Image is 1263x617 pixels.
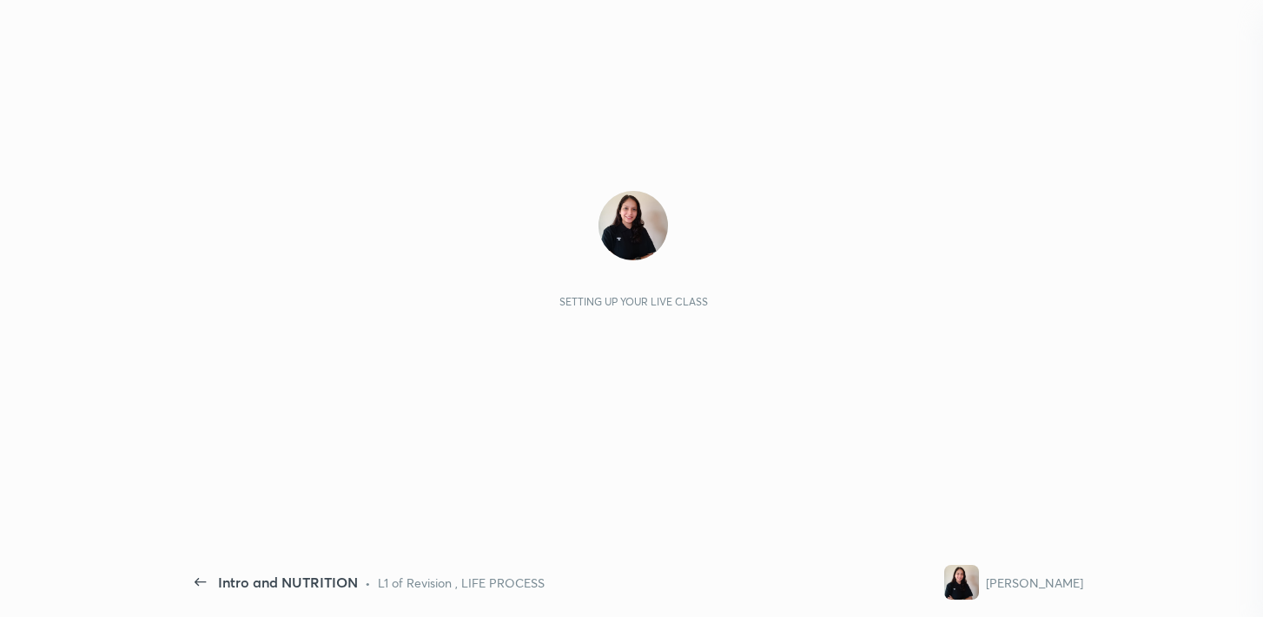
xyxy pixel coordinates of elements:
[986,574,1083,592] div: [PERSON_NAME]
[218,572,358,593] div: Intro and NUTRITION
[365,574,371,592] div: •
[378,574,545,592] div: L1 of Revision , LIFE PROCESS
[598,191,668,260] img: 263bd4893d0d45f69ecaf717666c2383.jpg
[944,565,979,600] img: 263bd4893d0d45f69ecaf717666c2383.jpg
[559,295,708,308] div: Setting up your live class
